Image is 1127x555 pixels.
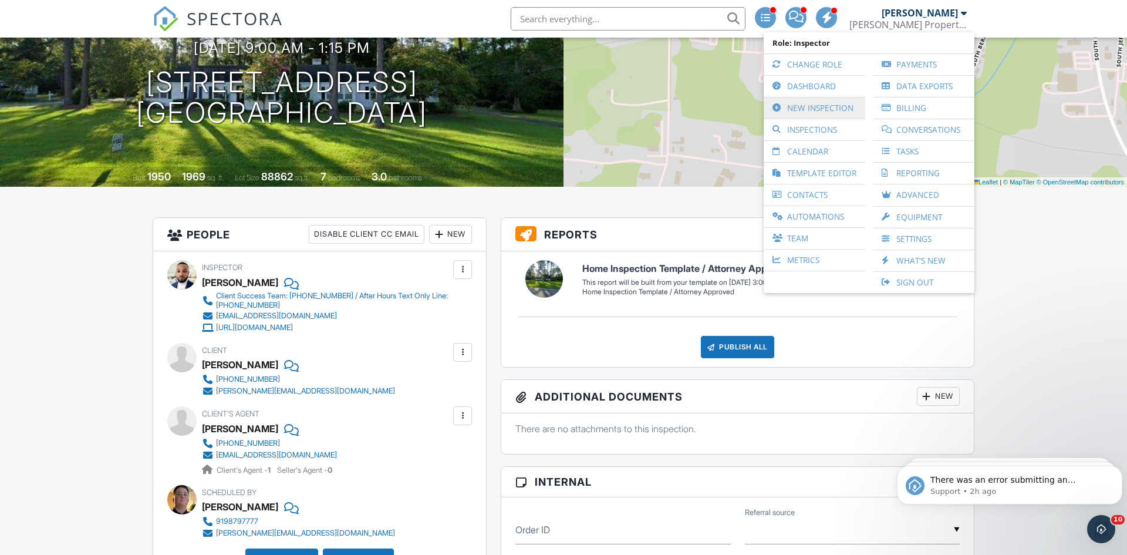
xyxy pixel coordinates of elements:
input: Search everything... [511,7,745,31]
a: [PERSON_NAME] [202,420,278,438]
div: [PHONE_NUMBER] [216,375,280,384]
span: Scheduled By [202,488,257,497]
h6: Home Inspection Template / Attorney Approved [582,261,818,277]
a: Contacts [770,184,859,206]
a: Advanced [879,184,969,206]
a: Dashboard [770,76,859,97]
div: 3.0 [372,170,387,183]
p: There are no attachments to this inspection. [515,422,960,435]
label: Referral source [745,507,795,518]
h3: [DATE] 9:00 am - 1:15 pm [194,40,370,56]
div: Home Inspection Template / Attorney Approved [582,287,818,297]
h3: People [153,218,486,251]
div: [PERSON_NAME] [202,498,278,516]
a: Reporting [879,163,969,184]
a: [PERSON_NAME][EMAIL_ADDRESS][DOMAIN_NAME] [202,385,395,397]
a: [EMAIL_ADDRESS][DOMAIN_NAME] [202,449,337,461]
div: 1950 [147,170,171,183]
span: Seller's Agent - [277,466,332,475]
div: New [917,387,960,406]
a: Automations [770,206,859,227]
div: 7 [320,170,326,183]
h3: Additional Documents [501,380,974,413]
span: sq.ft. [295,173,309,182]
div: Publish All [701,336,774,358]
a: [PHONE_NUMBER] [202,374,395,385]
div: 1969 [182,170,205,183]
div: Client Success Team: [PHONE_NUMBER] / After Hours Text Only Line: [PHONE_NUMBER] [216,291,450,310]
div: [PERSON_NAME][EMAIL_ADDRESS][DOMAIN_NAME] [216,386,395,396]
a: Conversations [879,119,969,140]
a: [URL][DOMAIN_NAME] [202,322,450,334]
a: SPECTORA [153,16,283,41]
h1: [STREET_ADDRESS] [GEOGRAPHIC_DATA] [136,67,427,129]
a: Inspections [770,119,859,140]
a: [PHONE_NUMBER] [202,438,337,449]
div: [PERSON_NAME] [882,7,958,19]
span: SPECTORA [187,6,283,31]
span: | [1000,179,1001,186]
img: The Best Home Inspection Software - Spectora [153,6,178,32]
span: Lot Size [235,173,259,182]
a: Payments [879,54,969,75]
a: © MapTiler [1003,179,1035,186]
a: What's New [879,250,969,271]
strong: 1 [268,466,271,475]
span: Role: Inspector [770,32,969,53]
a: Settings [879,228,969,250]
a: [EMAIL_ADDRESS][DOMAIN_NAME] [202,310,450,322]
a: Metrics [770,250,859,271]
a: Calendar [770,141,859,162]
div: [EMAIL_ADDRESS][DOMAIN_NAME] [216,450,337,460]
div: [EMAIL_ADDRESS][DOMAIN_NAME] [216,311,337,321]
span: Client's Agent [202,409,259,418]
a: New Inspection [770,97,859,119]
a: Sign Out [879,272,969,293]
a: Equipment [879,207,969,228]
span: bedrooms [328,173,360,182]
a: Leaflet [971,179,998,186]
div: [PERSON_NAME] [202,274,278,291]
h3: Reports [501,218,974,251]
span: Client's Agent - [217,466,272,475]
span: sq. ft. [207,173,224,182]
div: 9198797777 [216,517,258,526]
span: Client [202,346,227,355]
div: Webb Property Inspection [849,19,967,31]
div: [PERSON_NAME] [202,356,278,374]
iframe: Intercom live chat [1087,515,1115,543]
strong: 0 [328,466,332,475]
iframe: Intercom notifications message [892,441,1127,523]
span: bathrooms [389,173,422,182]
div: This report will be built from your template on [DATE] 3:00am [582,278,818,287]
span: Inspector [202,263,242,272]
a: [PERSON_NAME][EMAIL_ADDRESS][DOMAIN_NAME] [202,527,395,539]
div: [PHONE_NUMBER] [216,439,280,448]
div: [URL][DOMAIN_NAME] [216,323,293,332]
a: Change Role [770,54,859,75]
a: 9198797777 [202,516,395,527]
span: 10 [1111,515,1125,524]
label: Order ID [515,523,550,536]
div: Disable Client CC Email [309,225,424,244]
div: 88862 [261,170,293,183]
div: [PERSON_NAME][EMAIL_ADDRESS][DOMAIN_NAME] [216,529,395,538]
a: Data Exports [879,76,969,97]
a: Tasks [879,141,969,162]
h3: Internal [501,467,974,497]
a: © OpenStreetMap contributors [1037,179,1124,186]
a: Client Success Team: [PHONE_NUMBER] / After Hours Text Only Line: [PHONE_NUMBER] [202,291,450,310]
span: Built [133,173,146,182]
a: Billing [879,97,969,119]
a: Team [770,228,859,249]
a: Template Editor [770,163,859,184]
div: New [429,225,472,244]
